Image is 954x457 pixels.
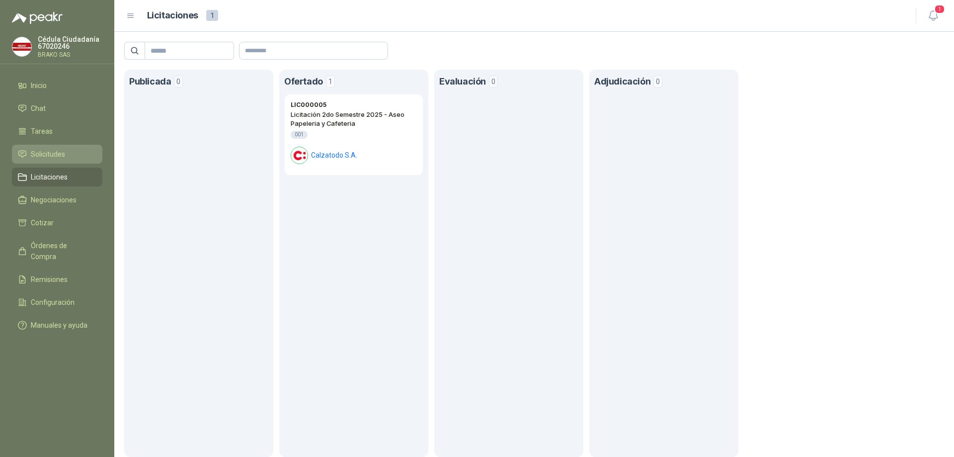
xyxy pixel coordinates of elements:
[291,110,417,128] h2: Licitación 2do Semestre 2025 - Aseo Papeleria y Cafeteria
[12,122,102,141] a: Tareas
[31,80,47,91] span: Inicio
[12,168,102,186] a: Licitaciones
[31,149,65,160] span: Solicitudes
[12,76,102,95] a: Inicio
[489,76,498,88] span: 0
[291,147,308,164] img: Company Logo
[31,274,68,285] span: Remisiones
[12,293,102,312] a: Configuración
[934,4,945,14] span: 1
[174,76,183,88] span: 0
[38,36,102,50] p: Cédula Ciudadanía 67020246
[31,172,68,183] span: Licitaciones
[291,131,308,139] div: 001
[326,76,335,88] span: 1
[38,52,102,58] p: BRAKO SAS
[12,316,102,335] a: Manuales y ayuda
[653,76,662,88] span: 0
[12,270,102,289] a: Remisiones
[291,100,326,110] h3: LIC000005
[31,103,46,114] span: Chat
[31,217,54,228] span: Cotizar
[12,236,102,266] a: Órdenes de Compra
[31,194,77,205] span: Negociaciones
[12,145,102,164] a: Solicitudes
[31,240,93,262] span: Órdenes de Compra
[284,94,423,176] a: LIC000005Licitación 2do Semestre 2025 - Aseo Papeleria y Cafeteria001Company LogoCalzatodo S.A.
[311,150,357,161] span: Calzatodo S.A.
[31,297,75,308] span: Configuración
[129,75,171,89] h1: Publicada
[12,99,102,118] a: Chat
[439,75,486,89] h1: Evaluación
[12,190,102,209] a: Negociaciones
[206,10,218,21] span: 1
[147,8,198,23] h1: Licitaciones
[284,75,323,89] h1: Ofertado
[12,12,63,24] img: Logo peakr
[12,213,102,232] a: Cotizar
[12,37,31,56] img: Company Logo
[31,126,53,137] span: Tareas
[31,320,87,331] span: Manuales y ayuda
[594,75,650,89] h1: Adjudicación
[924,7,942,25] button: 1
